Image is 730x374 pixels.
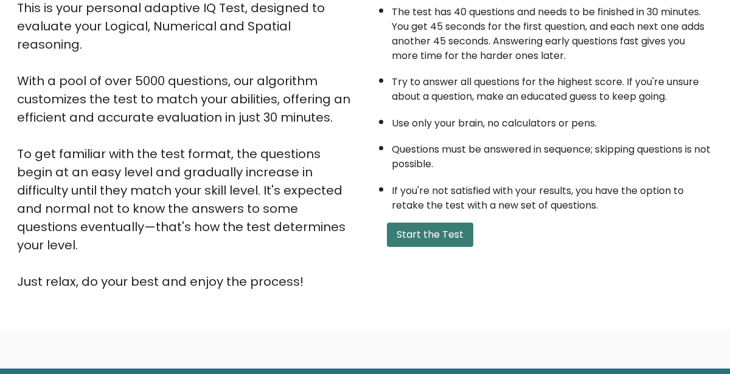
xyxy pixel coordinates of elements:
li: Use only your brain, no calculators or pens. [392,110,713,131]
li: Try to answer all questions for the highest score. If you're unsure about a question, make an edu... [392,69,713,104]
li: Questions must be answered in sequence; skipping questions is not possible. [392,136,713,171]
li: If you're not satisfied with your results, you have the option to retake the test with a new set ... [392,178,713,213]
button: Start the Test [387,223,473,247]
